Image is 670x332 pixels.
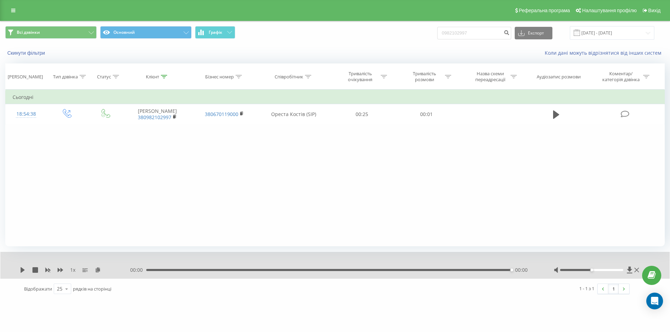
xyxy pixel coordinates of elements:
span: Відображати [24,286,52,292]
span: Реферальна програма [519,8,570,13]
td: [PERSON_NAME] [124,104,191,124]
div: Accessibility label [510,269,513,271]
td: 00:01 [394,104,458,124]
td: Сьогодні [6,90,665,104]
span: Графік [209,30,222,35]
div: Бізнес номер [205,74,234,80]
div: 1 - 1 з 1 [579,285,594,292]
span: 00:00 [515,267,528,273]
div: Статус [97,74,111,80]
div: [PERSON_NAME] [8,74,43,80]
td: Ореста Костів (SIP) [258,104,330,124]
span: рядків на сторінці [73,286,111,292]
input: Пошук за номером [437,27,511,39]
div: Назва схеми переадресації [471,71,509,83]
div: Коментар/категорія дзвінка [601,71,641,83]
div: 18:54:38 [13,107,40,121]
span: 00:00 [130,267,146,273]
div: Тривалість очікування [342,71,379,83]
a: 380982102997 [138,114,171,121]
div: Аудіозапис розмови [537,74,581,80]
div: Клієнт [146,74,159,80]
span: Всі дзвінки [17,30,40,35]
div: 25 [57,285,62,292]
button: Графік [195,26,235,39]
span: Вихід [648,8,661,13]
button: Експорт [515,27,552,39]
button: Всі дзвінки [5,26,97,39]
div: Accessibility label [590,269,593,271]
div: Тип дзвінка [53,74,78,80]
span: Налаштування профілю [582,8,636,13]
td: 00:25 [330,104,394,124]
div: Open Intercom Messenger [646,293,663,309]
span: 1 x [70,267,75,273]
a: 1 [608,284,619,294]
a: 380670119000 [205,111,238,117]
div: Співробітник [275,74,303,80]
a: Коли дані можуть відрізнятися вiд інших систем [545,49,665,56]
button: Основний [100,26,192,39]
div: Тривалість розмови [406,71,443,83]
button: Скинути фільтри [5,50,49,56]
